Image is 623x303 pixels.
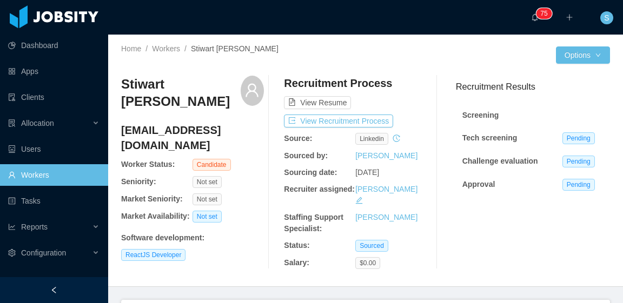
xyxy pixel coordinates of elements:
span: / [145,44,148,53]
b: Market Seniority: [121,194,183,203]
b: Seniority: [121,177,156,186]
a: [PERSON_NAME] [355,151,417,160]
b: Software development : [121,233,204,242]
h3: Recruitment Results [456,80,610,93]
a: icon: userWorkers [8,164,100,186]
span: Stiwart [PERSON_NAME] [191,44,279,53]
span: Not set [193,193,222,205]
span: ReactJS Developer [121,249,185,261]
a: [PERSON_NAME] [355,213,417,221]
i: icon: solution [8,119,16,127]
i: icon: setting [8,249,16,257]
button: icon: exportView Recruitment Process [284,115,393,127]
span: Pending [562,156,595,167]
i: icon: user [244,83,260,98]
b: Recruiter assigned: [284,185,355,193]
i: icon: line-chart [8,223,16,231]
a: [PERSON_NAME] [355,185,417,193]
b: Worker Status: [121,160,175,169]
b: Source: [284,134,312,143]
span: Allocation [21,119,54,127]
strong: Approval [462,180,495,188]
span: / [184,44,187,53]
span: $0.00 [355,257,380,269]
button: Optionsicon: down [556,46,610,64]
b: Status: [284,241,309,250]
a: icon: auditClients [8,86,100,108]
strong: Screening [462,111,499,119]
h4: [EMAIL_ADDRESS][DOMAIN_NAME] [121,123,264,153]
a: icon: robotUsers [8,138,100,160]
span: Reports [21,223,48,231]
span: linkedin [355,133,388,145]
a: Home [121,44,141,53]
b: Staffing Support Specialist: [284,213,343,233]
sup: 75 [536,8,552,19]
b: Salary: [284,258,309,267]
strong: Challenge evaluation [462,157,538,165]
i: icon: bell [531,14,539,21]
p: 5 [544,8,548,19]
a: icon: appstoreApps [8,60,100,82]
i: icon: edit [355,197,363,204]
i: icon: history [393,134,400,142]
strong: Tech screening [462,133,518,142]
a: icon: exportView Recruitment Process [284,117,393,125]
i: icon: plus [566,14,573,21]
span: Pending [562,132,595,144]
span: Not set [193,211,222,223]
span: Not set [193,176,222,188]
p: 7 [540,8,544,19]
b: Sourcing date: [284,168,337,177]
a: icon: profileTasks [8,190,100,212]
span: Configuration [21,248,66,257]
span: Sourced [355,240,388,252]
span: [DATE] [355,168,379,177]
a: Workers [152,44,180,53]
b: Market Availability: [121,212,190,220]
span: Candidate [193,159,231,171]
b: Sourced by: [284,151,328,160]
a: icon: file-textView Resume [284,98,351,107]
button: icon: file-textView Resume [284,96,351,109]
a: icon: pie-chartDashboard [8,35,100,56]
h3: Stiwart [PERSON_NAME] [121,76,241,111]
span: S [604,11,609,24]
span: Pending [562,179,595,191]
